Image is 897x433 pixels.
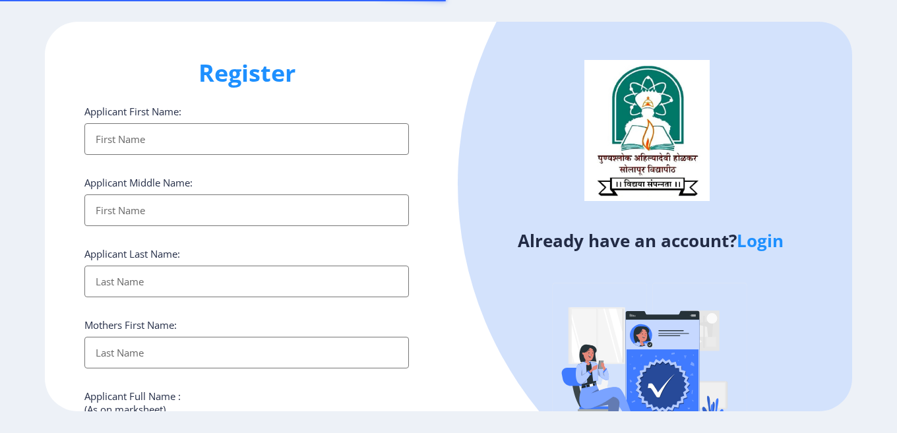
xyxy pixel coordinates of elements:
[84,318,177,332] label: Mothers First Name:
[84,57,409,89] h1: Register
[458,230,842,251] h4: Already have an account?
[84,194,409,226] input: First Name
[84,247,180,260] label: Applicant Last Name:
[737,229,784,252] a: Login
[84,337,409,368] input: Last Name
[84,390,181,416] label: Applicant Full Name : (As on marksheet)
[584,60,710,201] img: logo
[84,266,409,297] input: Last Name
[84,176,193,189] label: Applicant Middle Name:
[84,105,181,118] label: Applicant First Name:
[84,123,409,155] input: First Name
